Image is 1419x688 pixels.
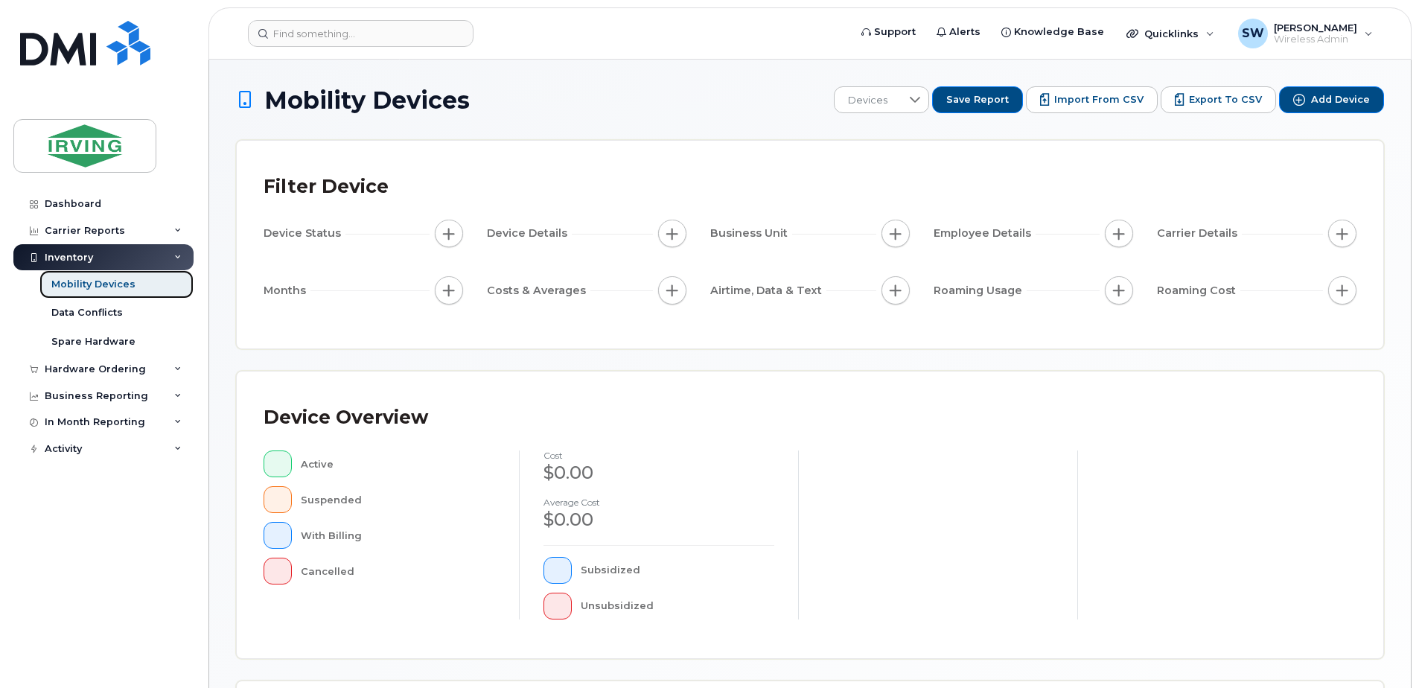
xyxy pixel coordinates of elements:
[934,283,1027,299] span: Roaming Usage
[487,283,590,299] span: Costs & Averages
[581,593,775,619] div: Unsubsidized
[1026,86,1158,113] button: Import from CSV
[543,507,774,532] div: $0.00
[581,557,775,584] div: Subsidized
[487,226,572,241] span: Device Details
[932,86,1023,113] button: Save Report
[543,450,774,460] h4: cost
[1279,86,1384,113] button: Add Device
[543,497,774,507] h4: Average cost
[264,283,310,299] span: Months
[543,460,774,485] div: $0.00
[264,226,345,241] span: Device Status
[264,87,470,113] span: Mobility Devices
[301,486,496,513] div: Suspended
[1157,226,1242,241] span: Carrier Details
[710,226,792,241] span: Business Unit
[301,522,496,549] div: With Billing
[301,558,496,585] div: Cancelled
[710,283,826,299] span: Airtime, Data & Text
[1311,93,1370,106] span: Add Device
[934,226,1036,241] span: Employee Details
[1161,86,1276,113] button: Export to CSV
[1189,93,1262,106] span: Export to CSV
[264,398,428,437] div: Device Overview
[1157,283,1240,299] span: Roaming Cost
[946,93,1009,106] span: Save Report
[1054,93,1144,106] span: Import from CSV
[264,168,389,206] div: Filter Device
[301,450,496,477] div: Active
[835,87,901,114] span: Devices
